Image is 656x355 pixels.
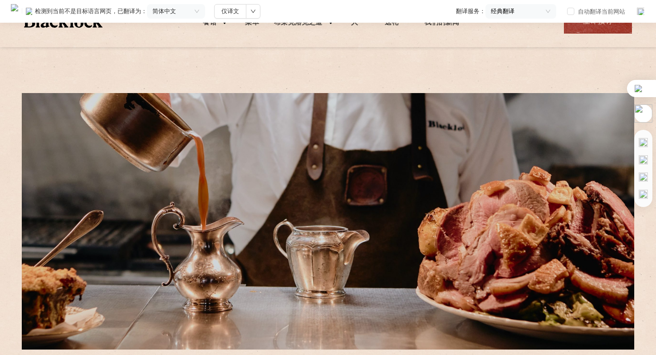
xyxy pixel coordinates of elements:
[385,20,398,26] huiyi-custom-tag: 送礼
[203,20,216,26] huiyi-custom-tag: 餐馆
[243,19,261,29] a: 菜单
[425,20,459,26] huiyi-custom-tag: 我们的新闻
[272,19,324,29] a: 布莱克洛克之道
[245,20,259,26] huiyi-custom-tag: 菜单
[349,19,360,29] a: 人
[201,19,218,29] a: 餐馆
[423,19,461,29] a: 我们的新闻
[274,20,322,26] huiyi-custom-tag: 布莱克洛克之道
[583,19,613,25] huiyi-custom-tag: 立即预订
[382,19,400,29] a: 送礼
[351,20,358,26] huiyi-custom-tag: 人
